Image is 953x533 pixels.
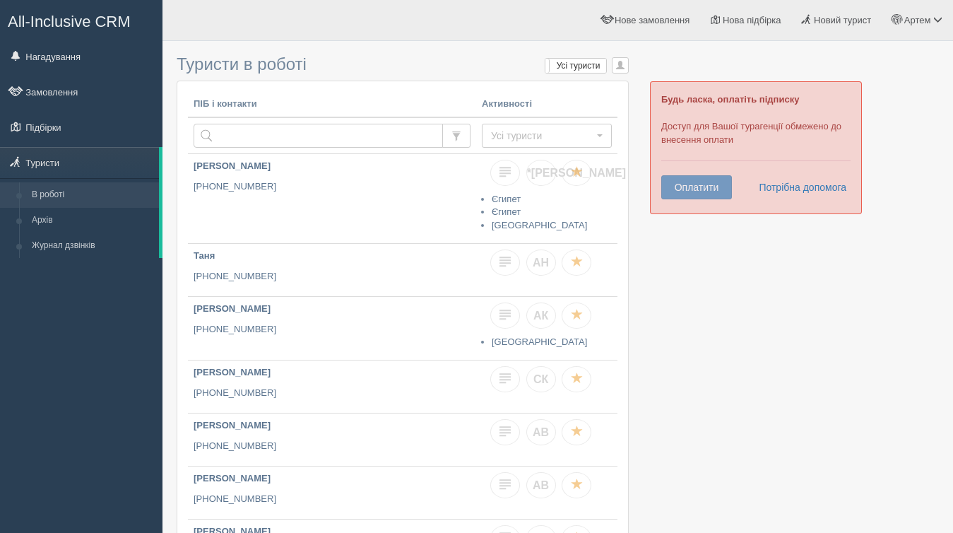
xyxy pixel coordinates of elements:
[526,472,556,498] a: АВ
[476,92,617,117] th: Активності
[814,15,871,25] span: Новий турист
[661,175,732,199] button: Оплатити
[8,13,131,30] span: All-Inclusive CRM
[194,180,470,194] p: [PHONE_NUMBER]
[750,175,847,199] a: Потрібна допомога
[194,323,470,336] p: [PHONE_NUMBER]
[177,54,307,74] span: Туристи в роботі
[526,366,556,392] a: СК
[615,15,689,25] span: Нове замовлення
[533,479,549,491] span: АВ
[188,414,476,466] a: [PERSON_NAME] [PHONE_NUMBER]
[194,387,470,400] p: [PHONE_NUMBER]
[492,194,521,204] a: Єгипет
[188,244,476,296] a: Таня [PHONE_NUMBER]
[526,160,556,186] a: *[PERSON_NAME]
[194,270,470,283] p: [PHONE_NUMBER]
[526,419,556,445] a: АВ
[194,250,215,261] b: Таня
[194,160,271,171] b: [PERSON_NAME]
[533,426,549,438] span: АВ
[188,361,476,413] a: [PERSON_NAME] [PHONE_NUMBER]
[533,373,548,385] span: СК
[188,297,476,360] a: [PERSON_NAME] [PHONE_NUMBER]
[25,182,159,208] a: В роботі
[194,303,271,314] b: [PERSON_NAME]
[661,94,799,105] b: Будь ласка, оплатіть підписку
[188,467,476,519] a: [PERSON_NAME] [PHONE_NUMBER]
[194,420,271,430] b: [PERSON_NAME]
[194,367,271,377] b: [PERSON_NAME]
[533,310,548,322] span: AК
[533,257,549,269] span: АН
[723,15,781,25] span: Нова підбірка
[545,59,607,73] label: Усі туристи
[526,303,556,329] a: AК
[194,493,470,506] p: [PHONE_NUMBER]
[904,15,931,25] span: Артем
[1,1,162,40] a: All-Inclusive CRM
[188,92,476,117] th: ПІБ і контакти
[25,233,159,259] a: Журнал дзвінків
[194,473,271,484] b: [PERSON_NAME]
[25,208,159,233] a: Архів
[188,154,476,243] a: [PERSON_NAME] [PHONE_NUMBER]
[527,167,626,179] span: *[PERSON_NAME]
[194,124,443,148] input: Пошук за ПІБ, паспортом або контактами
[492,220,587,230] a: [GEOGRAPHIC_DATA]
[492,206,521,217] a: Єгипет
[482,124,612,148] button: Усі туристи
[491,129,593,143] span: Усі туристи
[526,250,556,276] a: АН
[650,81,862,214] div: Доступ для Вашої турагенції обмежено до внесення оплати
[492,336,587,347] a: [GEOGRAPHIC_DATA]
[194,440,470,453] p: [PHONE_NUMBER]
